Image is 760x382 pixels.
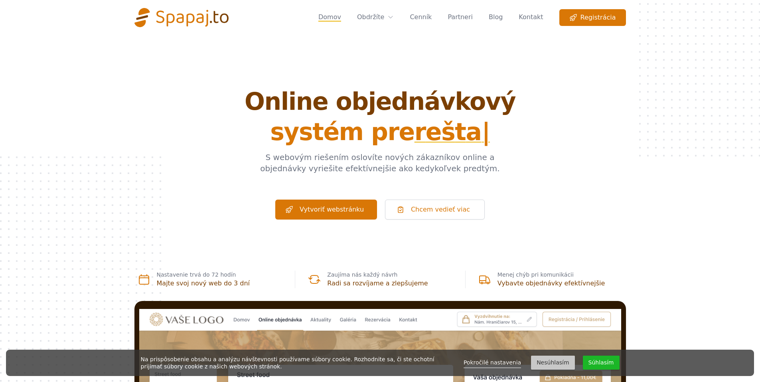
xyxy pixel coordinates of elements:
span: r e š t a [415,118,482,146]
p: S webovým riešením oslovíte nových zákazníkov online a objednávky vyriešite efektívnejšie ako ked... [246,152,514,174]
a: Kontakt [519,9,543,26]
h3: Majte svoj nový web do 3 dní [157,279,282,288]
span: Online objednávkový [134,89,626,113]
a: Vytvoriť webstránku [275,200,377,220]
a: Cenník [410,9,432,26]
a: Domov [318,9,341,26]
a: Obdržíte [357,12,394,22]
nav: Global [134,10,626,26]
p: Nastavenie trvá do 72 hodín [157,271,282,279]
a: Pokročilé nastavenia [464,358,521,368]
a: Chcem vedieť viac [385,200,485,220]
a: Blog [489,9,503,26]
button: Nesúhlasím [531,356,574,370]
button: Súhlasím [583,356,620,370]
a: Partneri [448,9,473,26]
span: | [482,118,490,146]
p: Menej chýb pri komunikácii [497,271,623,279]
a: Registrácia [559,9,626,26]
h3: Radi sa rozvíjame a zlepšujeme [327,279,452,288]
div: Na prispôsobenie obsahu a analýzu návštevnosti používame súbory cookie. Rozhodnite sa, či ste och... [141,356,446,370]
span: systém pre [134,120,626,144]
h3: Vybavte objednávky efektívnejšie [497,279,623,288]
p: Zaujíma nás každý návrh [327,271,452,279]
span: Registrácia [569,13,616,22]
